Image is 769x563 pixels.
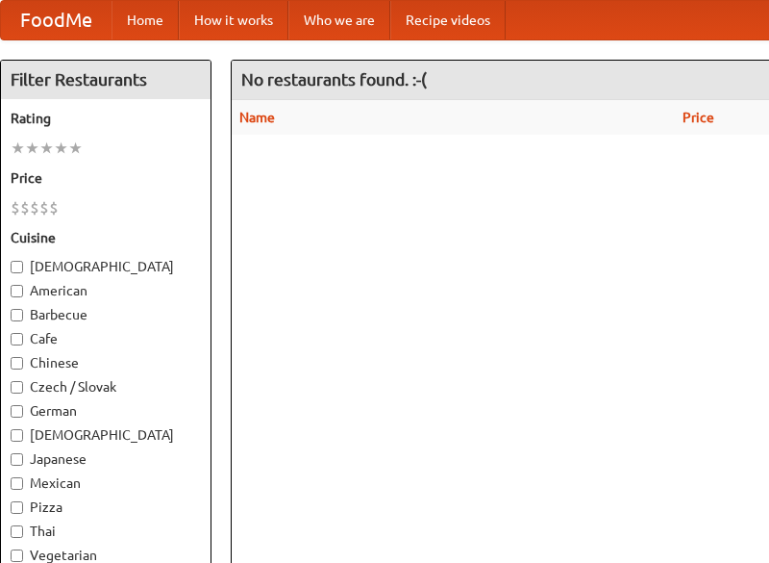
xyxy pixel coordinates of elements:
h5: Cuisine [11,228,201,247]
input: Pizza [11,501,23,514]
label: Cafe [11,329,201,348]
label: Japanese [11,449,201,469]
label: Thai [11,522,201,541]
label: Czech / Slovak [11,377,201,397]
ng-pluralize: No restaurants found. :-( [241,70,427,89]
li: $ [30,197,39,218]
label: Mexican [11,473,201,493]
a: Home [112,1,179,39]
input: Chinese [11,357,23,370]
a: Name [239,110,275,125]
label: [DEMOGRAPHIC_DATA] [11,425,201,445]
a: Price [682,110,714,125]
input: [DEMOGRAPHIC_DATA] [11,261,23,273]
li: ★ [25,138,39,159]
input: Cafe [11,333,23,345]
label: [DEMOGRAPHIC_DATA] [11,257,201,276]
input: Thai [11,525,23,538]
input: Barbecue [11,309,23,321]
input: [DEMOGRAPHIC_DATA] [11,429,23,442]
li: ★ [11,138,25,159]
input: American [11,285,23,297]
input: Vegetarian [11,550,23,562]
a: Who we are [288,1,390,39]
h5: Price [11,168,201,188]
label: American [11,281,201,300]
li: ★ [68,138,83,159]
h5: Rating [11,109,201,128]
a: FoodMe [1,1,112,39]
label: German [11,401,201,421]
li: $ [11,197,20,218]
h4: Filter Restaurants [1,61,211,99]
li: $ [20,197,30,218]
label: Barbecue [11,305,201,324]
input: Japanese [11,453,23,466]
a: How it works [179,1,288,39]
a: Recipe videos [390,1,506,39]
label: Pizza [11,498,201,517]
li: $ [49,197,59,218]
li: ★ [54,138,68,159]
li: $ [39,197,49,218]
input: Mexican [11,477,23,490]
label: Chinese [11,353,201,372]
input: Czech / Slovak [11,381,23,394]
li: ★ [39,138,54,159]
input: German [11,405,23,418]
